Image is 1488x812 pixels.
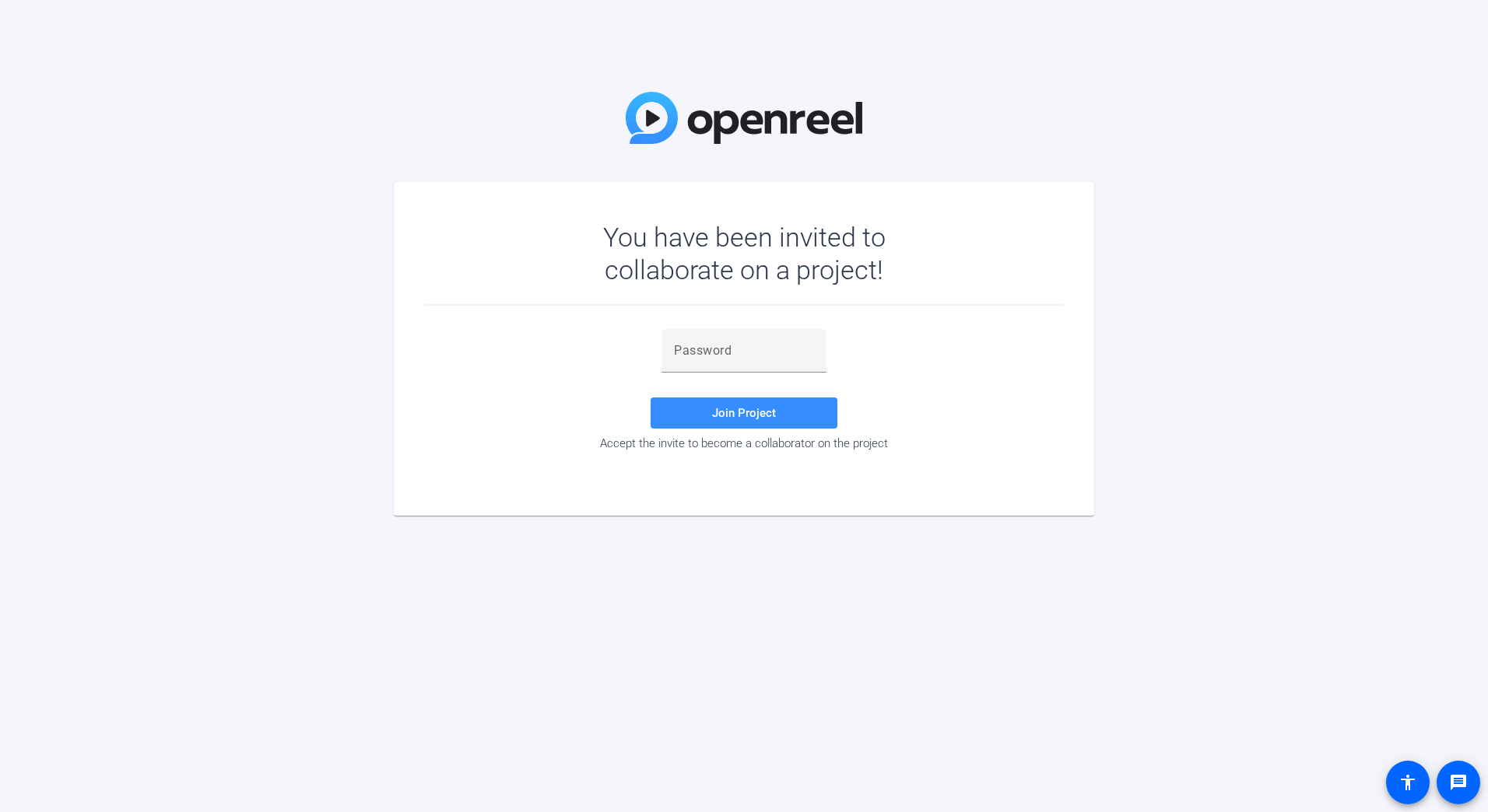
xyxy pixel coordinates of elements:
div: Accept the invite to become a collaborator on the project [425,436,1063,450]
button: Join Project [651,397,837,429]
mat-icon: accessibility [1399,773,1417,792]
div: You have been invited to collaborate on a project! [558,221,931,286]
mat-icon: message [1449,773,1468,792]
span: Join Project [712,406,776,420]
input: Password [674,341,814,360]
img: OpenReel Logo [626,92,862,144]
